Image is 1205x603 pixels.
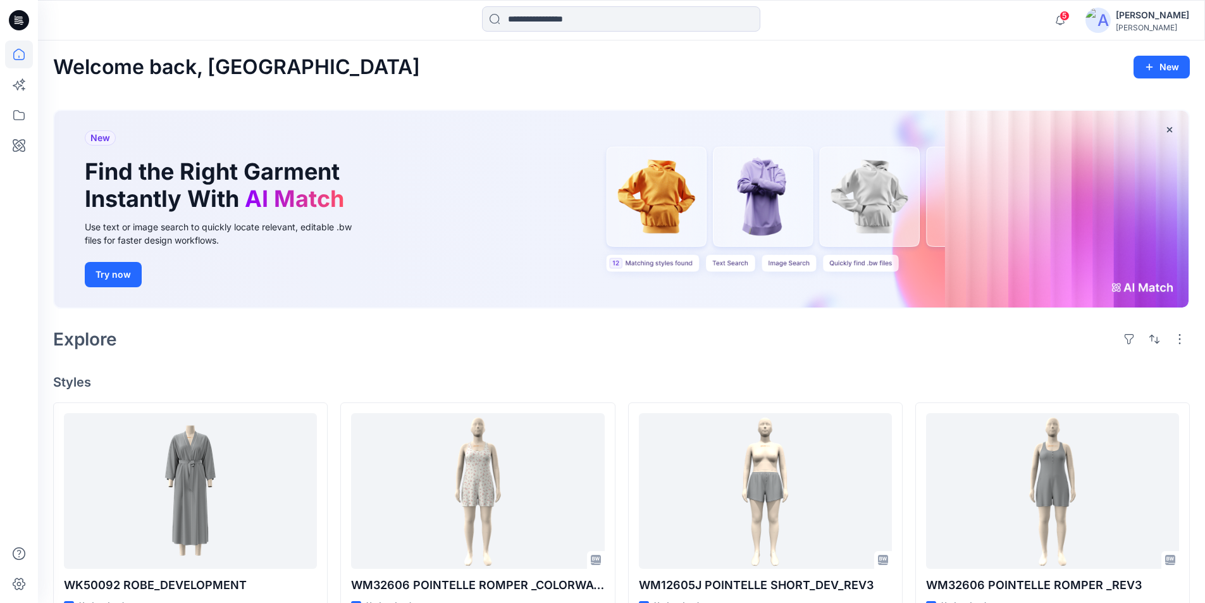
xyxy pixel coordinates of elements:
p: WM32606 POINTELLE ROMPER _REV3 [926,576,1179,594]
img: avatar [1085,8,1111,33]
a: WK50092 ROBE_DEVELOPMENT [64,413,317,569]
h2: Welcome back, [GEOGRAPHIC_DATA] [53,56,420,79]
button: Try now [85,262,142,287]
h2: Explore [53,329,117,349]
h1: Find the Right Garment Instantly With [85,158,350,213]
button: New [1134,56,1190,78]
span: 5 [1060,11,1070,21]
a: WM32606 POINTELLE ROMPER _COLORWAY_REV3 [351,413,604,569]
a: WM12605J POINTELLE SHORT_DEV_REV3 [639,413,892,569]
p: WM32606 POINTELLE ROMPER _COLORWAY_REV3 [351,576,604,594]
h4: Styles [53,375,1190,390]
div: Use text or image search to quickly locate relevant, editable .bw files for faster design workflows. [85,220,369,247]
span: AI Match [245,185,344,213]
a: WM32606 POINTELLE ROMPER _REV3 [926,413,1179,569]
div: [PERSON_NAME] [1116,23,1189,32]
span: New [90,130,110,146]
p: WM12605J POINTELLE SHORT_DEV_REV3 [639,576,892,594]
div: [PERSON_NAME] [1116,8,1189,23]
p: WK50092 ROBE_DEVELOPMENT [64,576,317,594]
